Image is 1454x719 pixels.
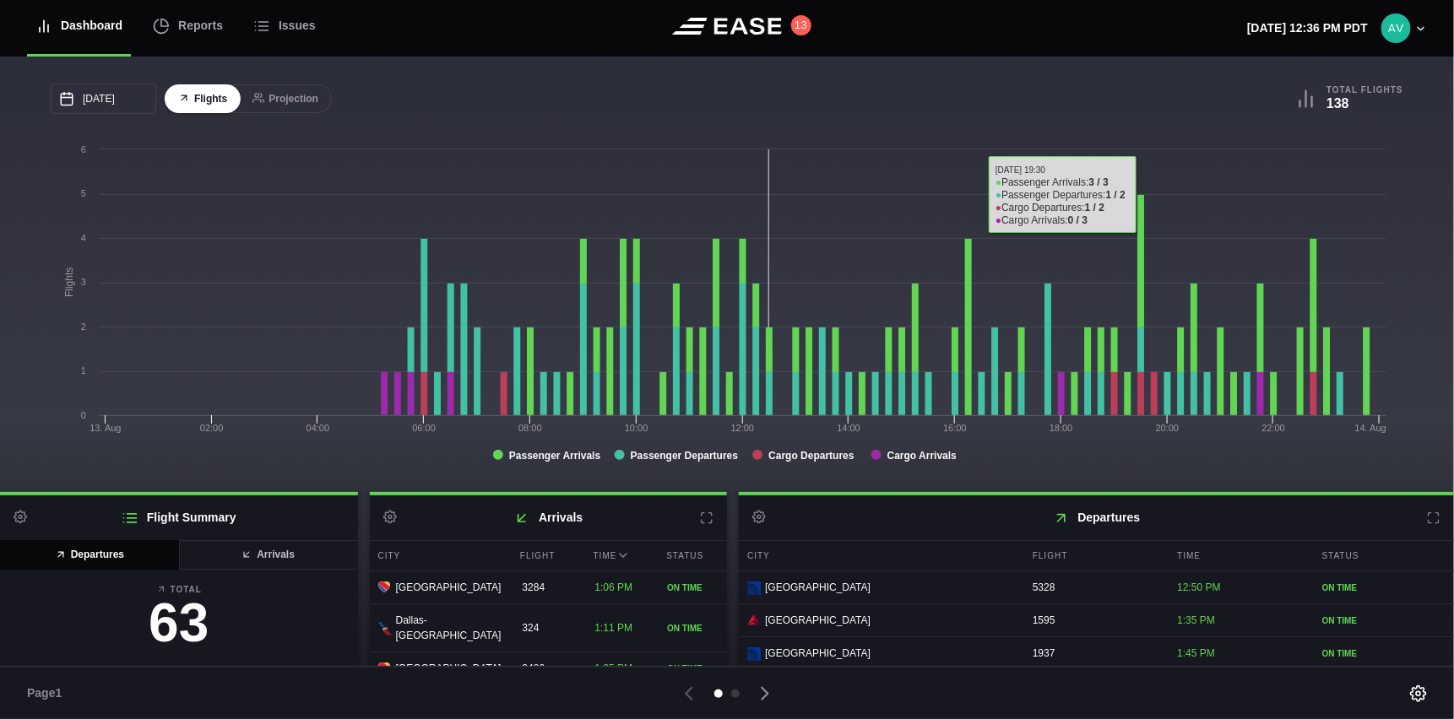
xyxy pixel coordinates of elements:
text: 14:00 [838,423,861,433]
div: ON TIME [667,662,719,675]
span: Page 1 [27,684,69,702]
div: Status [658,541,727,570]
div: 1937 [1024,637,1164,669]
span: 1:11 PM [594,622,632,634]
text: 12:00 [731,423,755,433]
text: 18:00 [1050,423,1073,433]
text: 10:00 [625,423,648,433]
span: [GEOGRAPHIC_DATA] [765,613,871,628]
div: City [370,541,507,570]
div: 3480 [513,652,582,684]
div: 3284 [513,571,582,603]
div: Status [1314,541,1454,570]
span: [GEOGRAPHIC_DATA] [396,580,502,595]
button: Arrivals [178,540,358,570]
b: 138 [1327,96,1349,111]
a: Total63 [14,583,345,658]
text: 6 [81,144,86,154]
text: 1 [81,365,86,376]
h2: Arrivals [370,495,728,540]
span: 1:35 PM [1177,614,1215,626]
tspan: 14. Aug [1355,423,1386,433]
button: Flights [165,84,241,114]
span: 1:45 PM [1177,647,1215,659]
text: 16:00 [943,423,967,433]
div: Time [1169,541,1309,570]
div: City [739,541,1020,570]
span: Dallas-[GEOGRAPHIC_DATA] [396,613,502,643]
tspan: Passenger Arrivals [509,450,601,462]
span: 1:06 PM [594,581,632,593]
h2: Departures [739,495,1454,540]
b: Total [14,583,345,596]
div: 324 [513,612,582,644]
div: 1595 [1024,604,1164,636]
p: [DATE] 12:36 PM PDT [1247,19,1368,37]
text: 08:00 [518,423,542,433]
tspan: 13. Aug [90,423,121,433]
button: Projection [239,84,332,114]
text: 06:00 [412,423,436,433]
text: 04:00 [307,423,330,433]
text: 22:00 [1262,423,1286,433]
tspan: Cargo Arrivals [887,450,958,462]
tspan: Cargo Departures [768,450,854,462]
span: 12:50 PM [1177,581,1220,593]
tspan: Passenger Departures [631,450,739,462]
text: 3 [81,277,86,287]
div: ON TIME [1322,614,1446,627]
b: Total Flights [1327,84,1403,95]
text: 4 [81,233,86,243]
text: 0 [81,410,86,420]
span: [GEOGRAPHIC_DATA] [765,646,871,661]
span: 1:35 PM [594,662,632,674]
text: 20:00 [1156,423,1180,433]
text: 5 [81,188,86,198]
div: ON TIME [1322,581,1446,594]
div: Flight [1024,541,1164,570]
img: 9eca6f7b035e9ca54b5c6e3bab63db89 [1381,14,1411,43]
input: mm/dd/yyyy [51,84,156,114]
div: Time [585,541,654,570]
span: [GEOGRAPHIC_DATA] [396,661,502,676]
div: ON TIME [1322,647,1446,660]
text: 2 [81,322,86,332]
text: 02:00 [200,423,224,433]
div: ON TIME [667,622,719,635]
div: 5328 [1024,571,1164,603]
span: [GEOGRAPHIC_DATA] [765,580,871,595]
tspan: Flights [63,268,75,297]
div: ON TIME [667,581,719,594]
button: 13 [791,15,811,35]
div: Flight [512,541,581,570]
h3: 63 [14,596,345,650]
